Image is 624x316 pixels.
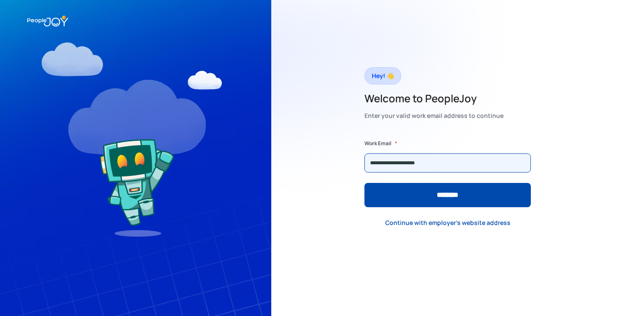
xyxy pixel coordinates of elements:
[378,214,517,231] a: Continue with employer's website address
[364,91,504,105] h2: Welcome to PeopleJoy
[364,110,504,122] div: Enter your valid work email address to continue
[364,139,531,207] form: Form
[385,218,510,227] div: Continue with employer's website address
[364,139,391,148] label: Work Email
[372,70,394,82] div: Hey! 👋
